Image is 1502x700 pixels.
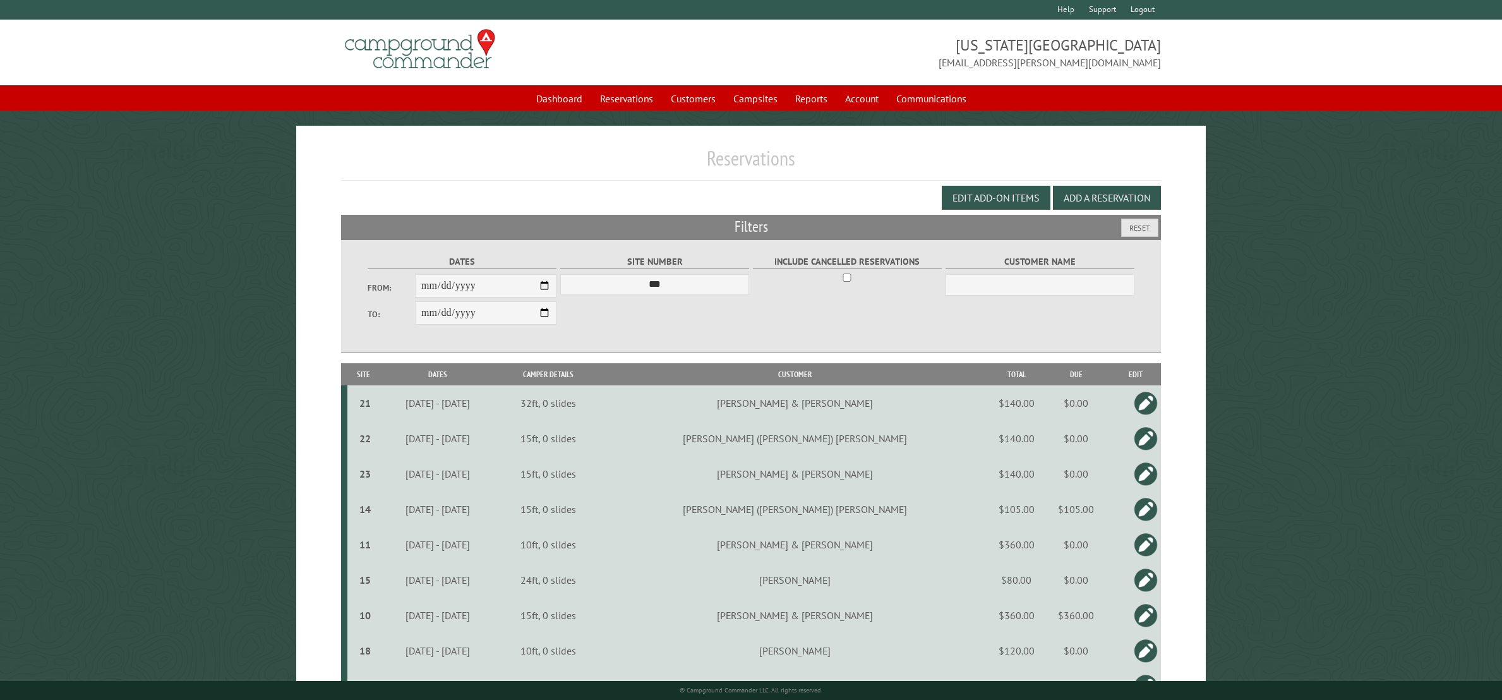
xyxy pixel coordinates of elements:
div: 10 [352,609,377,622]
div: [DATE] - [DATE] [382,680,495,692]
th: Due [1042,363,1110,385]
div: 23 [352,468,377,480]
th: Site [347,363,379,385]
button: Add a Reservation [1053,186,1161,210]
h2: Filters [341,215,1160,239]
td: [PERSON_NAME] [599,562,992,598]
a: Reports [788,87,835,111]
td: $140.00 [991,456,1042,492]
td: $120.00 [991,633,1042,668]
td: [PERSON_NAME] & [PERSON_NAME] [599,598,992,633]
th: Total [991,363,1042,385]
div: 14 [352,503,377,516]
td: 15ft, 0 slides [497,598,599,633]
td: $140.00 [991,421,1042,456]
div: [DATE] - [DATE] [382,574,495,586]
th: Edit [1110,363,1161,385]
td: 15ft, 0 slides [497,492,599,527]
label: To: [368,308,415,320]
td: [PERSON_NAME] [599,633,992,668]
td: 15ft, 0 slides [497,456,599,492]
td: $360.00 [991,527,1042,562]
label: Customer Name [946,255,1134,269]
button: Reset [1121,219,1158,237]
td: $105.00 [1042,492,1110,527]
td: $0.00 [1042,421,1110,456]
td: 10ft, 0 slides [497,633,599,668]
td: $0.00 [1042,562,1110,598]
td: [PERSON_NAME] & [PERSON_NAME] [599,385,992,421]
span: [US_STATE][GEOGRAPHIC_DATA] [EMAIL_ADDRESS][PERSON_NAME][DOMAIN_NAME] [751,35,1161,70]
div: [DATE] - [DATE] [382,644,495,657]
button: Edit Add-on Items [942,186,1050,210]
img: Campground Commander [341,25,499,74]
div: [DATE] - [DATE] [382,468,495,480]
a: Communications [889,87,974,111]
th: Camper Details [497,363,599,385]
label: Dates [368,255,556,269]
div: 11 [352,538,377,551]
td: [PERSON_NAME] ([PERSON_NAME]) [PERSON_NAME] [599,492,992,527]
div: 18 [352,644,377,657]
label: From: [368,282,415,294]
div: [DATE] - [DATE] [382,538,495,551]
label: Include Cancelled Reservations [753,255,942,269]
td: 10ft, 0 slides [497,527,599,562]
div: 21 [352,397,377,409]
small: © Campground Commander LLC. All rights reserved. [680,686,822,694]
td: $105.00 [991,492,1042,527]
td: 24ft, 0 slides [497,562,599,598]
td: 15ft, 0 slides [497,421,599,456]
a: Reservations [592,87,661,111]
th: Dates [379,363,496,385]
div: 22 [352,432,377,445]
th: Customer [599,363,992,385]
a: Customers [663,87,723,111]
td: [PERSON_NAME] ([PERSON_NAME]) [PERSON_NAME] [599,421,992,456]
td: $0.00 [1042,527,1110,562]
div: [DATE] - [DATE] [382,432,495,445]
h1: Reservations [341,146,1160,181]
div: [DATE] - [DATE] [382,609,495,622]
label: Site Number [560,255,749,269]
td: [PERSON_NAME] & [PERSON_NAME] [599,456,992,492]
td: 32ft, 0 slides [497,385,599,421]
div: 15 [352,574,377,586]
td: [PERSON_NAME] & [PERSON_NAME] [599,527,992,562]
td: $80.00 [991,562,1042,598]
td: $140.00 [991,385,1042,421]
td: $360.00 [1042,598,1110,633]
div: [DATE] - [DATE] [382,503,495,516]
div: 19 [352,680,377,692]
td: $0.00 [1042,456,1110,492]
td: $0.00 [1042,633,1110,668]
td: $360.00 [991,598,1042,633]
a: Dashboard [529,87,590,111]
a: Campsites [726,87,785,111]
td: $0.00 [1042,385,1110,421]
div: [DATE] - [DATE] [382,397,495,409]
a: Account [838,87,886,111]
